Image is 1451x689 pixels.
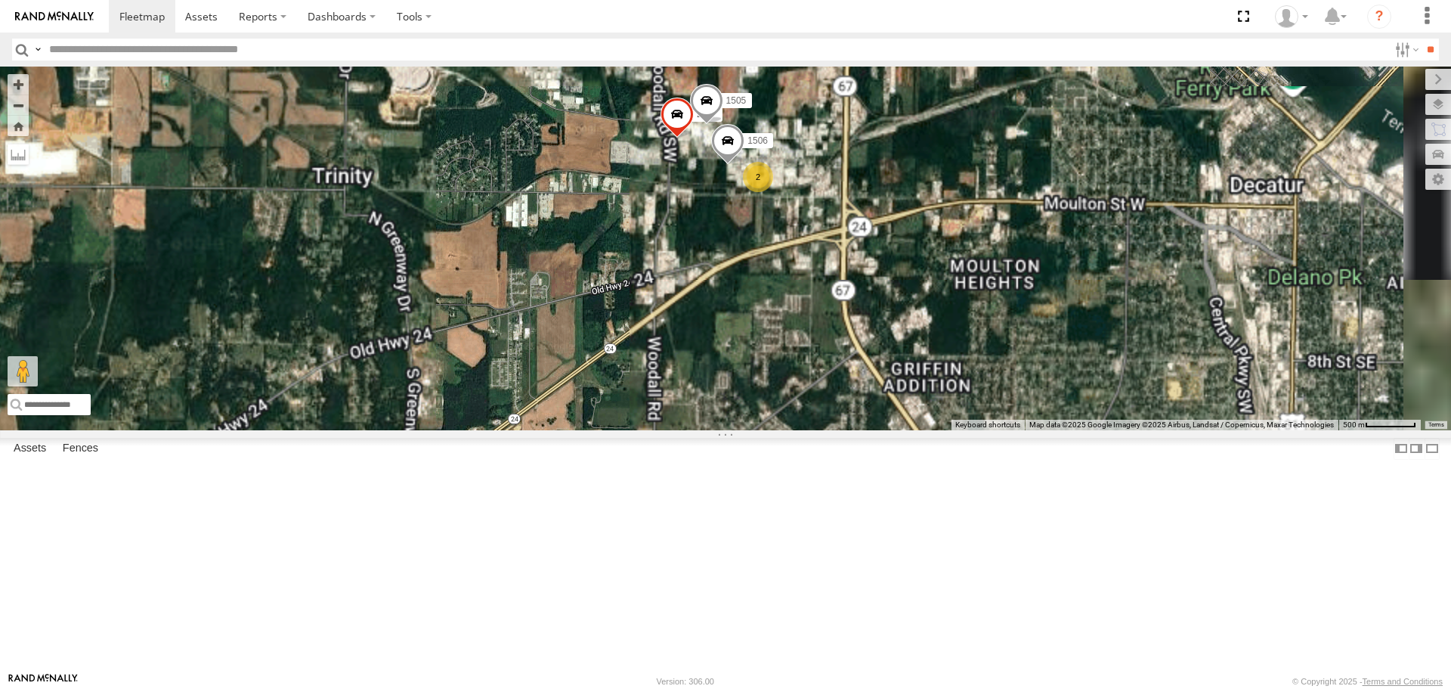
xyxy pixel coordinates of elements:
a: Terms and Conditions [1363,677,1443,686]
a: Terms (opens in new tab) [1428,421,1444,427]
label: Measure [8,144,29,165]
i: ? [1367,5,1391,29]
label: Search Filter Options [1389,39,1422,61]
button: Drag Pegman onto the map to open Street View [8,356,38,386]
div: EDWARD EDMONDSON [1270,5,1313,28]
label: Dock Summary Table to the Left [1394,438,1409,460]
div: © Copyright 2025 - [1292,677,1443,686]
span: 500 m [1343,421,1365,429]
label: Search Query [32,39,44,61]
img: rand-logo.svg [15,11,94,22]
a: Visit our Website [8,674,78,689]
button: Map Scale: 500 m per 64 pixels [1338,420,1421,430]
span: 1505 [726,95,747,106]
label: Fences [55,439,106,460]
span: 1506 [747,136,768,147]
button: Zoom out [8,95,29,116]
span: Map data ©2025 Google Imagery ©2025 Airbus, Landsat / Copernicus, Maxar Technologies [1029,421,1334,429]
button: Zoom Home [8,116,29,136]
button: Zoom in [8,74,29,95]
div: Version: 306.00 [657,677,714,686]
button: Keyboard shortcuts [955,420,1020,430]
label: Hide Summary Table [1425,438,1440,460]
label: Assets [6,439,54,460]
label: Dock Summary Table to the Right [1409,438,1424,460]
label: Map Settings [1425,169,1451,190]
div: 2 [743,162,773,192]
